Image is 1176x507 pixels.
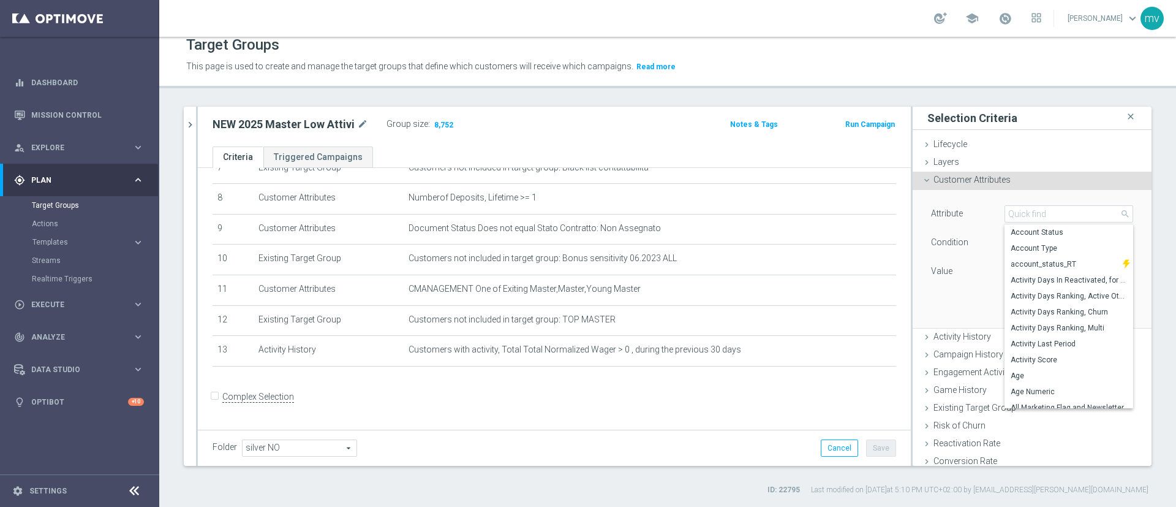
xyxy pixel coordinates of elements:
[933,139,967,149] span: Lifecycle
[13,332,145,342] button: track_changes Analyze keyboard_arrow_right
[31,66,144,99] a: Dashboard
[428,119,430,129] label: :
[13,300,145,310] button: play_circle_outline Execute keyboard_arrow_right
[1011,355,1127,365] span: Activity Score
[767,485,800,495] label: ID: 22795
[32,233,158,251] div: Templates
[213,245,254,275] td: 10
[635,60,677,74] button: Read more
[409,223,661,234] span: Document Status Does not equal Stato Contratto: Non Assegnato
[933,367,1011,377] span: Engagement Activity
[866,440,896,457] button: Save
[931,265,952,276] label: Value
[14,332,25,343] i: track_changes
[811,485,1148,495] label: Last modified on [DATE] at 5:10 PM UTC+02:00 by [EMAIL_ADDRESS][PERSON_NAME][DOMAIN_NAME]
[13,175,145,185] button: gps_fixed Plan keyboard_arrow_right
[13,365,145,375] button: Data Studio keyboard_arrow_right
[933,385,987,395] span: Game History
[31,144,132,151] span: Explore
[1120,209,1130,219] span: search
[29,487,67,495] a: Settings
[213,336,254,367] td: 13
[1011,387,1127,397] span: Age Numeric
[128,398,144,406] div: +10
[32,215,158,233] div: Actions
[213,184,254,215] td: 8
[132,174,144,186] i: keyboard_arrow_right
[186,61,633,71] span: This page is used to create and manage the target groups that define which customers will receive...
[14,77,25,88] i: equalizer
[254,275,404,305] td: Customer Attributes
[132,364,144,375] i: keyboard_arrow_right
[14,99,144,131] div: Mission Control
[965,12,979,25] span: school
[254,153,404,184] td: Existing Target Group
[1011,291,1127,301] span: Activity Days Ranking, Active Other
[1011,307,1127,317] span: Activity Days Ranking, Churn
[13,397,145,407] button: lightbulb Optibot +10
[933,438,1000,448] span: Reactivation Rate
[31,334,132,341] span: Analyze
[31,301,132,308] span: Execute
[32,196,158,215] div: Target Groups
[1005,205,1133,223] input: Quick find
[931,237,968,247] lable: Condition
[186,36,279,54] h1: Target Groups
[31,99,144,131] a: Mission Control
[31,177,132,184] span: Plan
[32,274,127,284] a: Realtime Triggers
[933,349,1003,359] span: Campaign History
[32,237,145,247] button: Templates keyboard_arrow_right
[14,299,132,310] div: Execute
[132,237,144,248] i: keyboard_arrow_right
[32,270,158,288] div: Realtime Triggers
[32,256,127,265] a: Streams
[14,66,144,99] div: Dashboard
[409,193,537,203] span: Numberof Deposits, Lifetime >= 1
[13,143,145,153] button: person_search Explore keyboard_arrow_right
[1011,275,1127,285] span: Activity Days In Reactivated, for Segmentation Layer
[213,153,254,184] td: 7
[933,456,997,466] span: Conversion Rate
[254,184,404,215] td: Customer Attributes
[32,219,127,229] a: Actions
[821,440,858,457] button: Cancel
[14,142,132,153] div: Explore
[132,299,144,310] i: keyboard_arrow_right
[1125,109,1137,125] i: close
[409,314,616,325] span: Customers not included in target group: TOP MASTER
[13,110,145,120] div: Mission Control
[213,442,237,452] label: Folder
[1011,227,1127,237] span: Account Status
[933,157,959,167] span: Layers
[933,421,986,430] span: Risk of Churn
[933,175,1011,185] span: Customer Attributes
[357,117,368,132] i: mode_edit
[433,120,454,132] span: 8,752
[386,119,428,129] label: Group size
[132,331,144,343] i: keyboard_arrow_right
[1126,12,1139,25] span: keyboard_arrow_down
[132,142,144,153] i: keyboard_arrow_right
[14,332,132,343] div: Analyze
[1011,243,1127,253] span: Account Type
[14,175,25,186] i: gps_fixed
[213,117,355,132] h2: NEW 2025 Master Low Attivi
[254,245,404,275] td: Existing Target Group
[931,208,963,218] lable: Attribute
[213,147,263,168] a: Criteria
[409,253,677,264] span: Customers not included in target group: Bonus sensitivity 06.2023 ALL
[32,251,158,270] div: Streams
[933,332,991,341] span: Activity History
[14,142,25,153] i: person_search
[254,214,404,245] td: Customer Attributes
[14,364,132,375] div: Data Studio
[32,200,127,210] a: Target Groups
